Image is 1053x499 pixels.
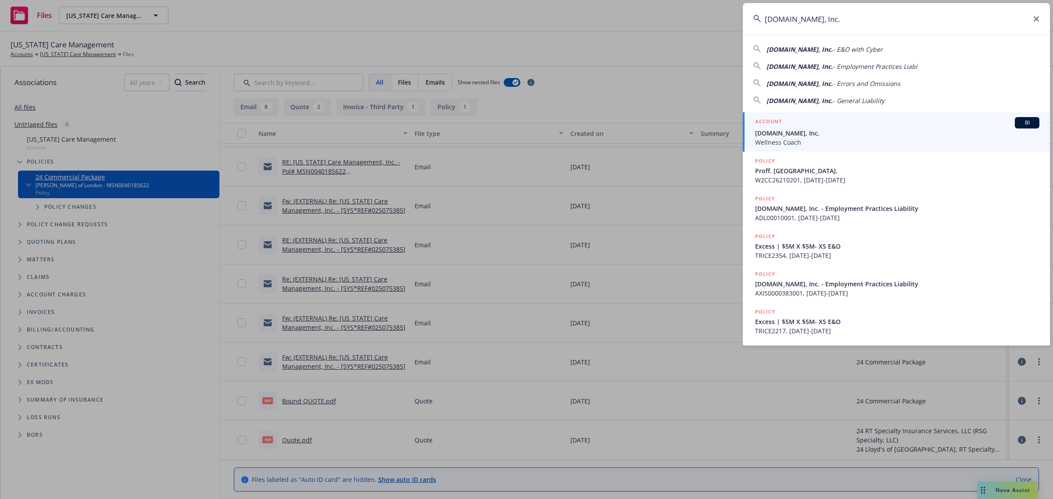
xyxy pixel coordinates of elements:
span: ADL00010001, [DATE]-[DATE] [755,213,1039,222]
span: [DOMAIN_NAME], Inc. - Employment Practices Liability [755,204,1039,213]
span: - E&O with Cyber [833,45,883,53]
span: AXIS0000383001, [DATE]-[DATE] [755,289,1039,298]
a: ACCOUNTBI[DOMAIN_NAME], Inc.Wellness Coach [743,112,1050,152]
span: TRICE2354, [DATE]-[DATE] [755,251,1039,260]
span: [DOMAIN_NAME], Inc. - Employment Practices Liability [755,279,1039,289]
h5: POLICY [755,307,775,316]
span: [DOMAIN_NAME], Inc. [755,128,1039,138]
a: POLICY[DOMAIN_NAME], Inc. - Employment Practices LiabilityADL00010001, [DATE]-[DATE] [743,189,1050,227]
span: [DOMAIN_NAME], Inc. [766,79,833,88]
h5: POLICY [755,270,775,278]
span: [DOMAIN_NAME], Inc. [766,96,833,105]
span: W2CC26210201, [DATE]-[DATE] [755,175,1039,185]
span: TRICE2217, [DATE]-[DATE] [755,326,1039,335]
span: [DOMAIN_NAME], Inc. [766,45,833,53]
a: POLICY[DOMAIN_NAME], Inc. - Employment Practices LiabilityAXIS0000383001, [DATE]-[DATE] [743,265,1050,303]
input: Search... [743,3,1050,35]
a: POLICYProff. [GEOGRAPHIC_DATA].W2CC26210201, [DATE]-[DATE] [743,152,1050,189]
span: Excess | $5M X $5M- XS E&O [755,317,1039,326]
span: Excess | $5M X $5M- XS E&O [755,242,1039,251]
h5: POLICY [755,157,775,165]
span: Wellness Coach [755,138,1039,147]
span: Proff. [GEOGRAPHIC_DATA]. [755,166,1039,175]
h5: POLICY [755,194,775,203]
h5: ACCOUNT [755,117,782,128]
span: BI [1018,119,1036,127]
h5: POLICY [755,232,775,241]
span: - Employment Practices Liabi [833,62,917,71]
span: - Errors and Omissions [833,79,900,88]
span: [DOMAIN_NAME], Inc. [766,62,833,71]
a: POLICYExcess | $5M X $5M- XS E&OTRICE2217, [DATE]-[DATE] [743,303,1050,340]
span: - General Liability [833,96,885,105]
a: POLICYExcess | $5M X $5M- XS E&OTRICE2354, [DATE]-[DATE] [743,227,1050,265]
